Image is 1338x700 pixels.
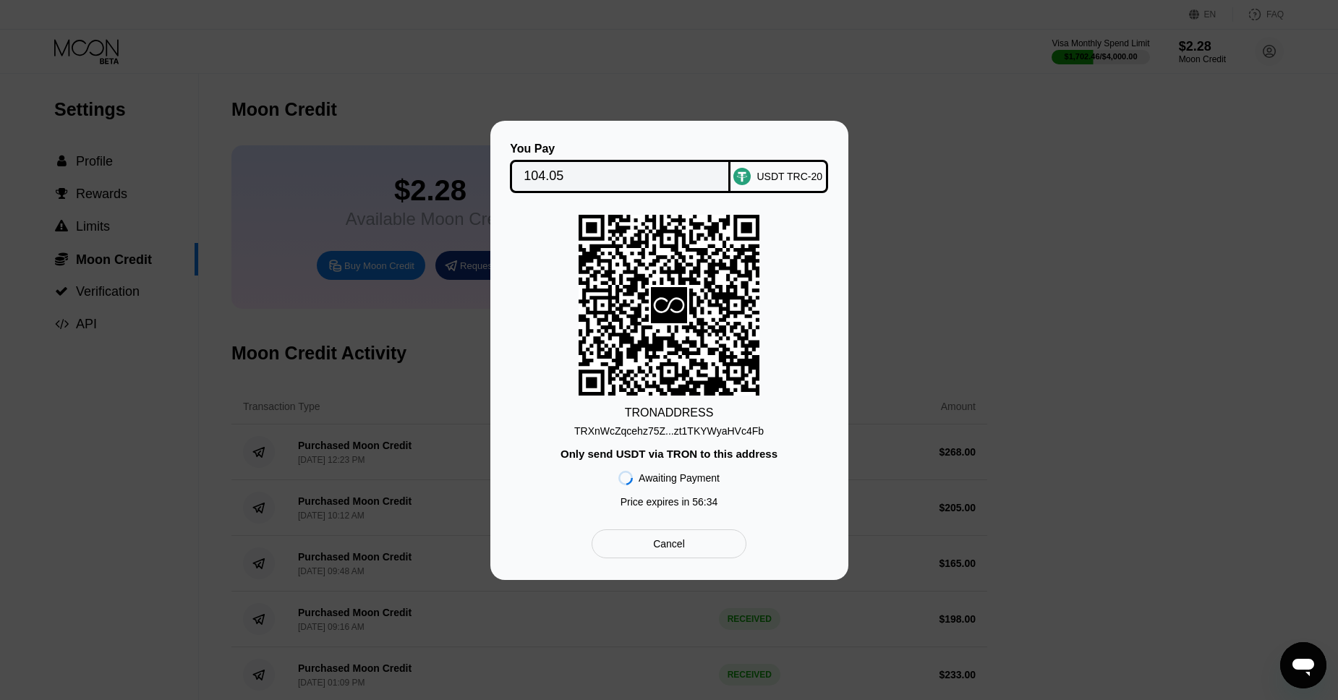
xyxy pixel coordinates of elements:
[692,496,717,508] span: 56 : 34
[653,537,685,550] div: Cancel
[621,496,718,508] div: Price expires in
[561,448,777,460] div: Only send USDT via TRON to this address
[757,171,822,182] div: USDT TRC-20
[574,419,764,437] div: TRXnWcZqcehz75Z...zt1TKYWyaHVc4Fb
[639,472,720,484] div: Awaiting Payment
[1280,642,1326,688] iframe: Button to launch messaging window
[625,406,714,419] div: TRON ADDRESS
[592,529,746,558] div: Cancel
[574,425,764,437] div: TRXnWcZqcehz75Z...zt1TKYWyaHVc4Fb
[510,142,730,155] div: You Pay
[512,142,827,193] div: You PayUSDT TRC-20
